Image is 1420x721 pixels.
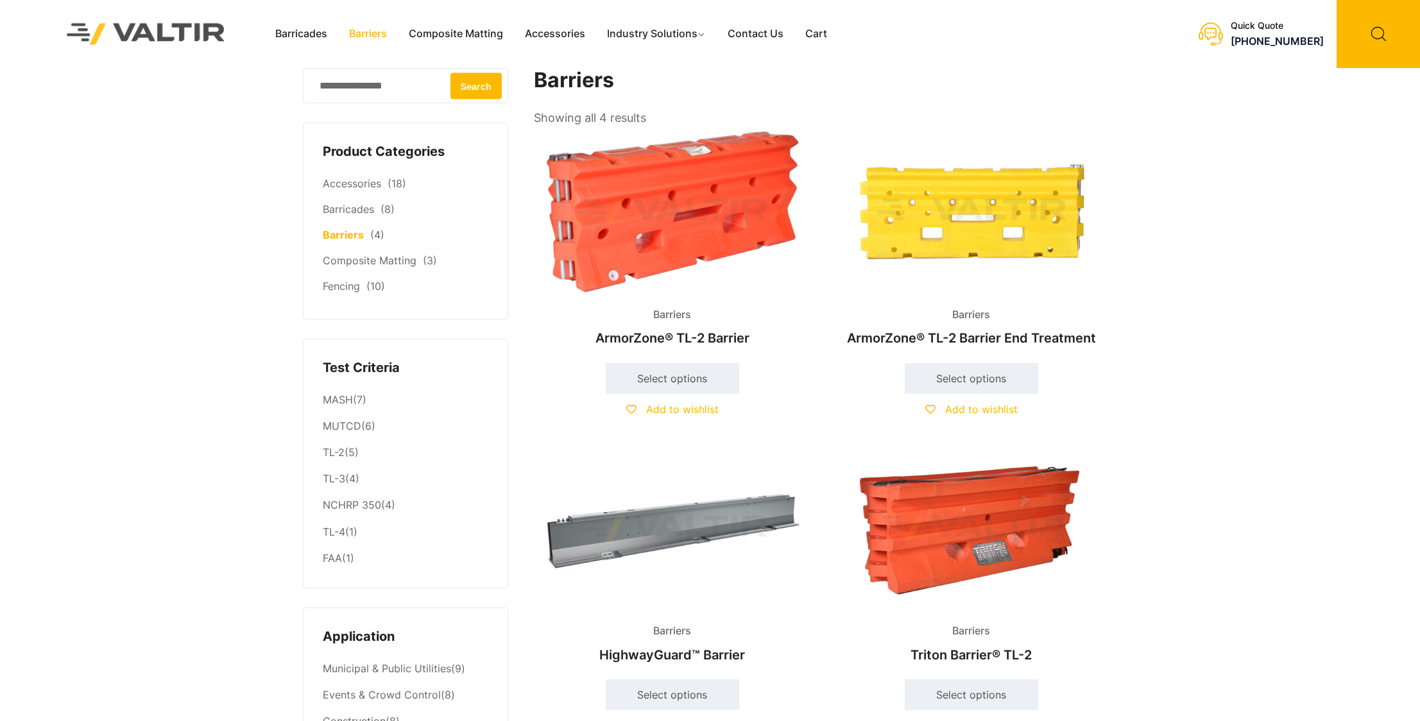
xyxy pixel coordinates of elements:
[534,68,1111,93] h1: Barriers
[323,393,353,406] a: MASH
[323,627,488,647] h4: Application
[534,445,811,669] a: BarriersHighwayGuard™ Barrier
[717,24,794,44] a: Contact Us
[833,324,1110,352] h2: ArmorZone® TL-2 Barrier End Treatment
[323,472,345,485] a: TL-3
[323,254,416,267] a: Composite Matting
[423,254,437,267] span: (3)
[323,466,488,493] li: (4)
[323,142,488,162] h4: Product Categories
[323,688,441,701] a: Events & Crowd Control
[644,305,701,325] span: Barriers
[534,324,811,352] h2: ArmorZone® TL-2 Barrier
[323,387,488,413] li: (7)
[323,177,381,190] a: Accessories
[1231,21,1324,31] div: Quick Quote
[450,72,502,99] button: Search
[534,107,646,129] p: Showing all 4 results
[370,228,384,241] span: (4)
[323,446,345,459] a: TL-2
[1231,35,1324,47] a: [PHONE_NUMBER]
[323,525,345,538] a: TL-4
[323,203,374,216] a: Barricades
[264,24,338,44] a: Barricades
[925,403,1018,416] a: Add to wishlist
[323,656,488,683] li: (9)
[905,679,1038,710] a: Select options for “Triton Barrier® TL-2”
[833,128,1110,352] a: BarriersArmorZone® TL-2 Barrier End Treatment
[398,24,514,44] a: Composite Matting
[323,519,488,545] li: (1)
[646,403,719,416] span: Add to wishlist
[596,24,717,44] a: Industry Solutions
[388,177,406,190] span: (18)
[323,493,488,519] li: (4)
[323,280,360,293] a: Fencing
[644,622,701,641] span: Barriers
[381,203,395,216] span: (8)
[833,641,1110,669] h2: Triton Barrier® TL-2
[534,128,811,352] a: BarriersArmorZone® TL-2 Barrier
[323,228,364,241] a: Barriers
[626,403,719,416] a: Add to wishlist
[50,6,242,61] img: Valtir Rentals
[323,498,381,511] a: NCHRP 350
[943,305,1000,325] span: Barriers
[943,622,1000,641] span: Barriers
[323,683,488,709] li: (8)
[833,445,1110,669] a: BarriersTriton Barrier® TL-2
[514,24,596,44] a: Accessories
[323,414,488,440] li: (6)
[323,440,488,466] li: (5)
[323,545,488,568] li: (1)
[794,24,838,44] a: Cart
[366,280,385,293] span: (10)
[905,363,1038,394] a: Select options for “ArmorZone® TL-2 Barrier End Treatment”
[945,403,1018,416] span: Add to wishlist
[338,24,398,44] a: Barriers
[534,641,811,669] h2: HighwayGuard™ Barrier
[606,679,739,710] a: Select options for “HighwayGuard™ Barrier”
[323,359,488,378] h4: Test Criteria
[323,552,342,564] a: FAA
[323,662,451,675] a: Municipal & Public Utilities
[323,420,361,432] a: MUTCD
[606,363,739,394] a: Select options for “ArmorZone® TL-2 Barrier”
